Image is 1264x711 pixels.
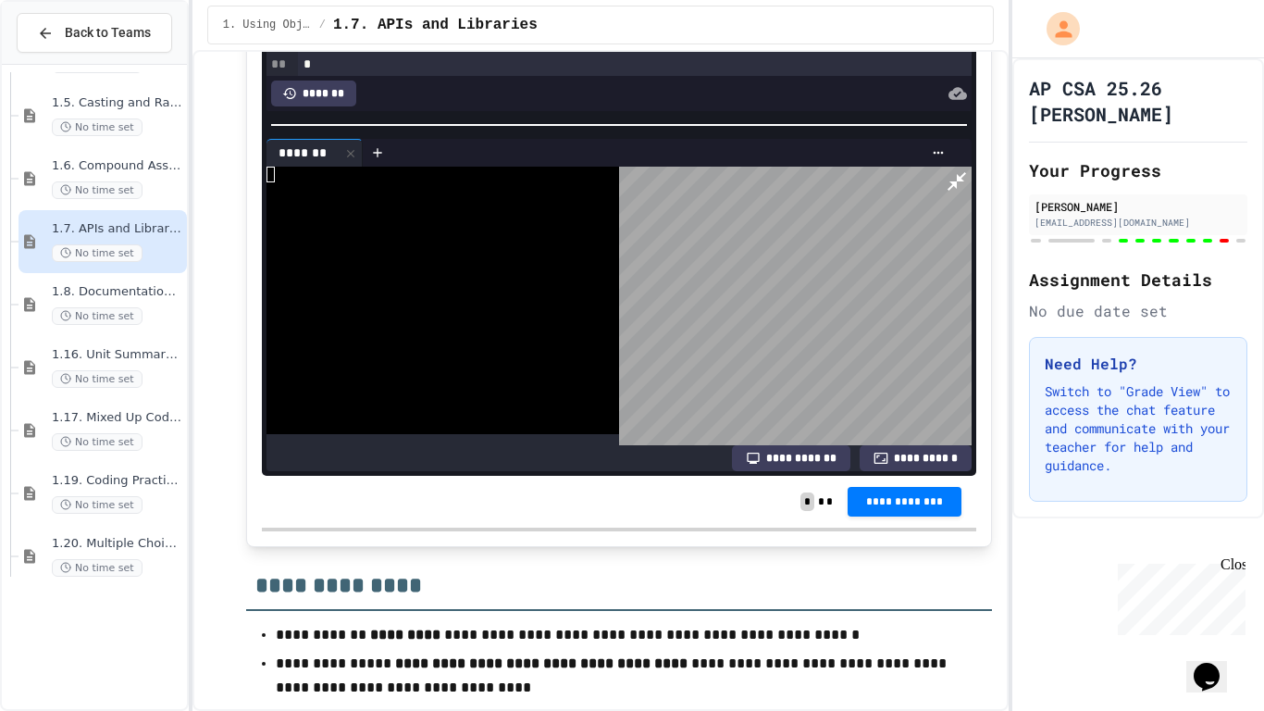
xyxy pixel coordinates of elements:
[1186,637,1245,692] iframe: chat widget
[1035,198,1242,215] div: [PERSON_NAME]
[1029,157,1247,183] h2: Your Progress
[65,23,151,43] span: Back to Teams
[52,244,143,262] span: No time set
[52,559,143,577] span: No time set
[333,14,538,36] span: 1.7. APIs and Libraries
[52,221,183,237] span: 1.7. APIs and Libraries
[1027,7,1084,50] div: My Account
[52,433,143,451] span: No time set
[52,370,143,388] span: No time set
[1035,216,1242,230] div: [EMAIL_ADDRESS][DOMAIN_NAME]
[1029,75,1247,127] h1: AP CSA 25.26 [PERSON_NAME]
[1029,300,1247,322] div: No due date set
[52,95,183,111] span: 1.5. Casting and Ranges of Values
[319,18,326,32] span: /
[52,536,183,552] span: 1.20. Multiple Choice Exercises for Unit 1a (1.1-1.6)
[52,347,183,363] span: 1.16. Unit Summary 1a (1.1-1.6)
[52,181,143,199] span: No time set
[52,496,143,514] span: No time set
[1029,267,1247,293] h2: Assignment Details
[1110,556,1245,635] iframe: chat widget
[1045,353,1232,375] h3: Need Help?
[1045,382,1232,475] p: Switch to "Grade View" to access the chat feature and communicate with your teacher for help and ...
[17,13,172,53] button: Back to Teams
[52,307,143,325] span: No time set
[52,410,183,426] span: 1.17. Mixed Up Code Practice 1.1-1.6
[52,118,143,136] span: No time set
[52,158,183,174] span: 1.6. Compound Assignment Operators
[52,473,183,489] span: 1.19. Coding Practice 1a (1.1-1.6)
[7,7,128,118] div: Chat with us now!Close
[223,18,312,32] span: 1. Using Objects and Methods
[52,284,183,300] span: 1.8. Documentation with Comments and Preconditions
